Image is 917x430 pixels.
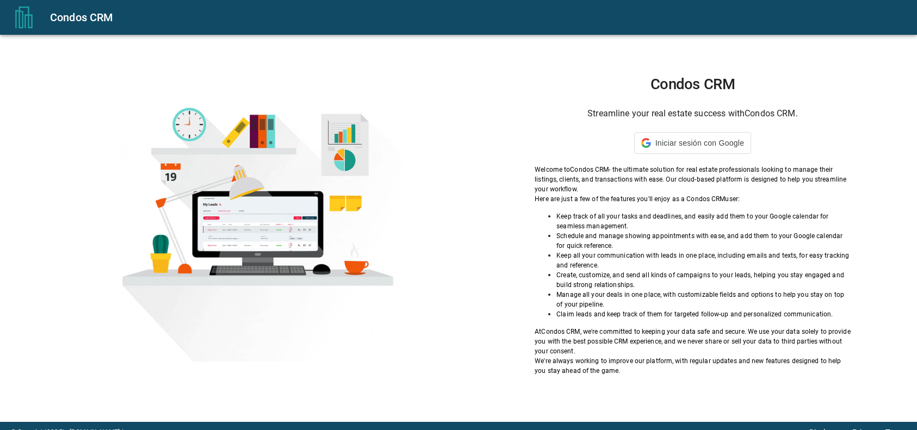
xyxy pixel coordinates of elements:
div: Iniciar sesión con Google [634,132,751,154]
p: Keep all your communication with leads in one place, including emails and texts, for easy trackin... [556,251,851,270]
p: Claim leads and keep track of them for targeted follow-up and personalized communication. [556,309,851,319]
p: Manage all your deals in one place, with customizable fields and options to help you stay on top ... [556,290,851,309]
p: Schedule and manage showing appointments with ease, and add them to your Google calendar for quic... [556,231,851,251]
span: Iniciar sesión con Google [655,139,744,147]
p: Keep track of all your tasks and deadlines, and easily add them to your Google calendar for seaml... [556,211,851,231]
div: Condos CRM [50,9,904,26]
p: We're always working to improve our platform, with regular updates and new features designed to h... [535,356,851,376]
p: At Condos CRM , we're committed to keeping your data safe and secure. We use your data solely to ... [535,327,851,356]
p: Create, customize, and send all kinds of campaigns to your leads, helping you stay engaged and bu... [556,270,851,290]
h1: Condos CRM [535,76,851,93]
p: Here are just a few of the features you'll enjoy as a Condos CRM user: [535,194,851,204]
p: Welcome to Condos CRM - the ultimate solution for real estate professionals looking to manage the... [535,165,851,194]
h6: Streamline your real estate success with Condos CRM . [535,106,851,121]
